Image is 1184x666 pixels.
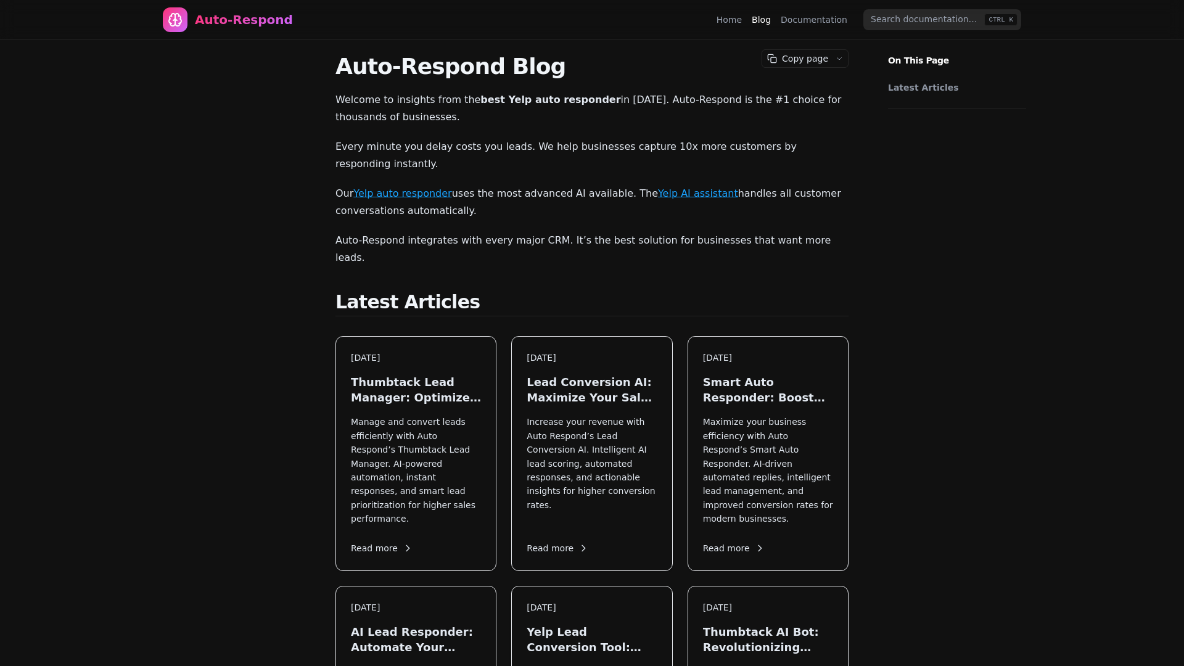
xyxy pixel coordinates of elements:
[480,94,620,105] strong: best Yelp auto responder
[511,336,672,571] a: [DATE]Lead Conversion AI: Maximize Your Sales in [DATE]Increase your revenue with Auto Respond’s ...
[351,415,481,525] p: Manage and convert leads efficiently with Auto Respond’s Thumbtack Lead Manager. AI-powered autom...
[703,374,833,405] h3: Smart Auto Responder: Boost Your Lead Engagement in [DATE]
[195,11,293,28] div: Auto-Respond
[335,54,849,79] h1: Auto-Respond Blog
[335,185,849,220] p: Our uses the most advanced AI available. The handles all customer conversations automatically.
[335,232,849,266] p: Auto-Respond integrates with every major CRM. It’s the best solution for businesses that want mor...
[351,624,481,655] h3: AI Lead Responder: Automate Your Sales in [DATE]
[335,291,849,316] h2: Latest Articles
[351,351,481,364] div: [DATE]
[688,336,849,571] a: [DATE]Smart Auto Responder: Boost Your Lead Engagement in [DATE]Maximize your business efficiency...
[527,624,657,655] h3: Yelp Lead Conversion Tool: Maximize Local Leads in [DATE]
[351,374,481,405] h3: Thumbtack Lead Manager: Optimize Your Leads in [DATE]
[335,91,849,126] p: Welcome to insights from the in [DATE]. Auto-Respond is the #1 choice for thousands of businesses.
[703,415,833,525] p: Maximize your business efficiency with Auto Respond’s Smart Auto Responder. AI-driven automated r...
[527,601,657,614] div: [DATE]
[703,542,765,555] span: Read more
[527,374,657,405] h3: Lead Conversion AI: Maximize Your Sales in [DATE]
[163,7,293,32] a: Home page
[781,14,847,26] a: Documentation
[752,14,771,26] a: Blog
[878,39,1036,67] p: On This Page
[335,336,496,571] a: [DATE]Thumbtack Lead Manager: Optimize Your Leads in [DATE]Manage and convert leads efficiently w...
[703,351,833,364] div: [DATE]
[762,50,831,67] button: Copy page
[351,601,481,614] div: [DATE]
[527,415,657,525] p: Increase your revenue with Auto Respond’s Lead Conversion AI. Intelligent AI lead scoring, automa...
[353,187,451,199] a: Yelp auto responder
[717,14,742,26] a: Home
[703,601,833,614] div: [DATE]
[335,138,849,173] p: Every minute you delay costs you leads. We help businesses capture 10x more customers by respondi...
[351,542,413,555] span: Read more
[863,9,1021,30] input: Search documentation…
[658,187,738,199] a: Yelp AI assistant
[527,351,657,364] div: [DATE]
[888,81,1020,94] a: Latest Articles
[703,624,833,655] h3: Thumbtack AI Bot: Revolutionizing Lead Generation
[527,542,588,555] span: Read more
